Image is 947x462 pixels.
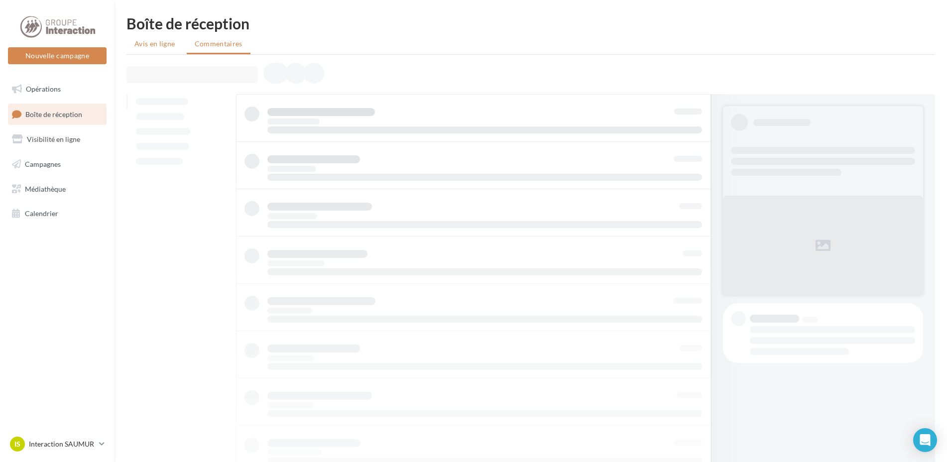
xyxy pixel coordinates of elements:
a: IS Interaction SAUMUR [8,435,107,454]
p: Interaction SAUMUR [29,439,95,449]
span: Avis en ligne [134,39,175,49]
a: Médiathèque [6,179,109,200]
a: Calendrier [6,203,109,224]
span: Opérations [26,85,61,93]
span: Calendrier [25,209,58,218]
button: Nouvelle campagne [8,47,107,64]
a: Opérations [6,79,109,100]
a: Boîte de réception [6,104,109,125]
span: IS [14,439,20,449]
a: Visibilité en ligne [6,129,109,150]
span: Médiathèque [25,184,66,193]
div: Open Intercom Messenger [913,428,937,452]
span: Visibilité en ligne [27,135,80,143]
a: Campagnes [6,154,109,175]
span: Boîte de réception [25,110,82,118]
div: Boîte de réception [126,16,935,31]
span: Campagnes [25,160,61,168]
